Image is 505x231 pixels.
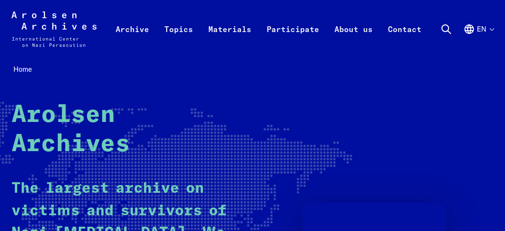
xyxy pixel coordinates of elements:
a: Archive [108,20,157,58]
nav: Breadcrumb [11,62,494,77]
a: Topics [157,20,201,58]
strong: Arolsen Archives [11,103,130,156]
span: Home [13,65,32,74]
a: About us [327,20,380,58]
a: Materials [201,20,259,58]
button: English, language selection [463,23,494,55]
nav: Primary [108,10,429,48]
a: Participate [259,20,327,58]
a: Contact [380,20,429,58]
